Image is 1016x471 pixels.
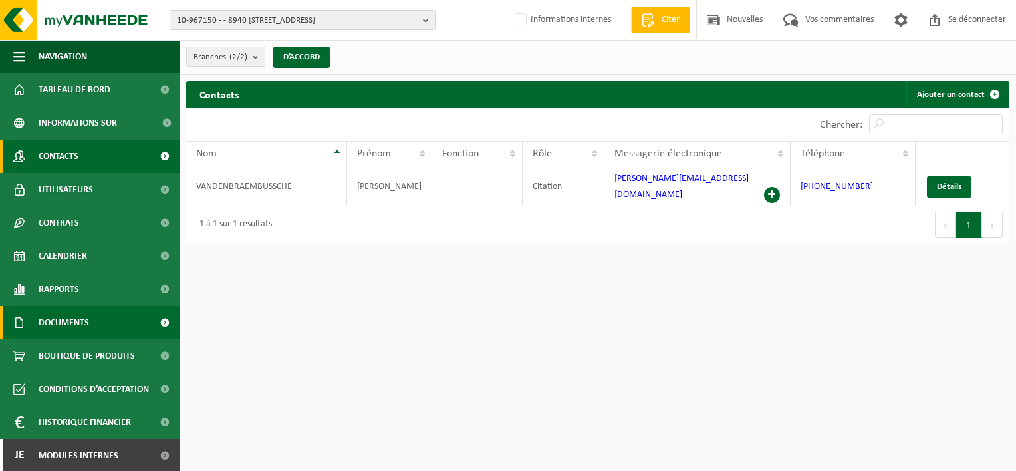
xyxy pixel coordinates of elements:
span: Messagerie électronique [614,148,722,159]
td: Citation [523,166,604,206]
a: Ajouter un contact [906,81,1008,108]
span: Tableau de bord [39,73,110,106]
label: Chercher: [820,120,862,130]
button: 10-967150 - - 8940 [STREET_ADDRESS] [170,10,436,30]
span: 10-967150 - - 8940 [STREET_ADDRESS] [177,11,418,31]
span: Téléphone [801,148,845,159]
span: Conditions d’acceptation [39,373,149,406]
span: Rôle [533,148,552,159]
a: Citer [631,7,690,33]
span: Fonction [442,148,479,159]
span: Contacts [39,140,78,173]
span: Informations sur l’entreprise [39,106,154,140]
span: Boutique de produits [39,339,135,373]
td: VANDENBRAEMBUSSCHE [186,166,347,206]
button: Précédent [935,212,956,238]
span: Documents [39,306,89,339]
span: Historique financier [39,406,131,439]
button: Branches(2/2) [186,47,265,67]
span: Branches [193,47,247,67]
span: Utilisateurs [39,173,93,206]
span: Citer [658,13,683,27]
span: Détails [937,182,961,191]
span: Contrats [39,206,79,239]
a: [PHONE_NUMBER] [801,182,873,192]
a: Détails [927,176,971,198]
span: Navigation [39,40,87,73]
span: Nom [196,148,217,159]
h2: Contacts [186,81,252,107]
button: D’ACCORD [273,47,330,68]
span: Rapports [39,273,79,306]
span: Prénom [357,148,391,159]
button: 1 [956,212,982,238]
a: [PERSON_NAME][EMAIL_ADDRESS][DOMAIN_NAME] [614,174,749,200]
button: Prochain [982,212,1003,238]
font: Ajouter un contact [917,90,985,99]
span: Calendrier [39,239,87,273]
label: Informations internes [512,10,611,30]
td: [PERSON_NAME] [347,166,432,206]
count: (2/2) [229,53,247,61]
div: 1 à 1 sur 1 résultats [193,213,272,237]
